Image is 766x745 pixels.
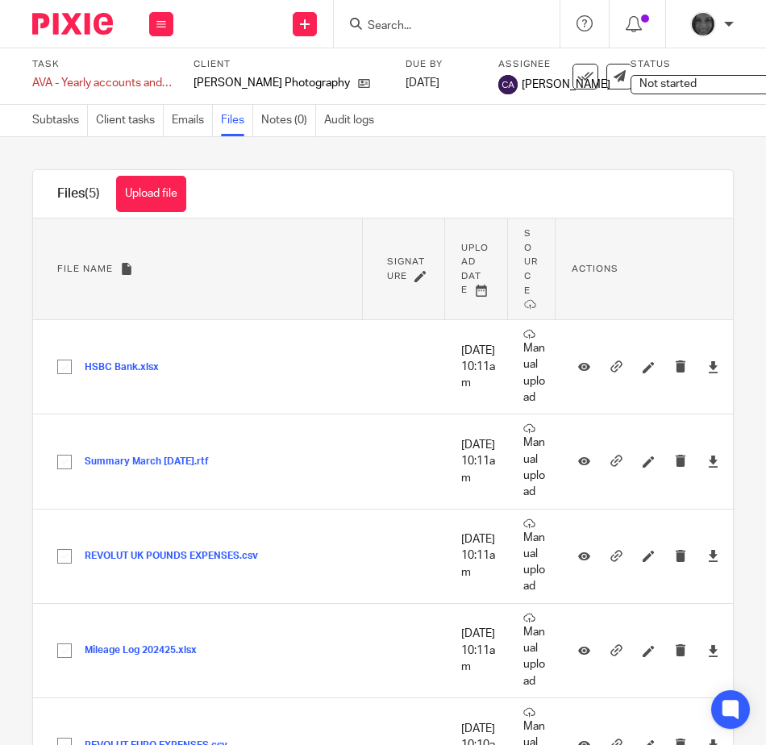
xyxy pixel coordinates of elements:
span: Source [524,229,538,294]
input: Select [49,447,80,477]
span: Signature [387,257,425,281]
a: Files [221,105,253,136]
p: [PERSON_NAME] Photography Ltd [194,75,350,91]
img: Pixie [32,13,113,35]
input: Select [49,352,80,382]
input: Search [366,19,511,34]
h1: Files [57,185,100,202]
img: Snapchat-1387757528.jpg [690,11,716,37]
a: Download [707,359,719,375]
p: [DATE] 10:11am [461,343,499,392]
a: Subtasks [32,105,88,136]
p: Manual upload [523,612,547,689]
a: Download [707,453,719,469]
span: File name [57,264,113,273]
span: Not started [639,78,697,89]
button: Mileage Log 202425.xlsx [85,645,209,656]
img: svg%3E [498,75,518,94]
span: Actions [572,264,618,273]
span: (5) [85,187,100,200]
label: Client [194,58,389,71]
input: Select [49,541,80,572]
button: HSBC Bank.xlsx [85,362,171,373]
p: Manual upload [523,422,547,500]
a: Download [707,547,719,564]
a: Emails [172,105,213,136]
p: [DATE] 10:11am [461,437,499,486]
p: Manual upload [523,328,547,406]
span: Upload date [461,243,489,295]
button: REVOLUT UK POUNDS EXPENSES.csv [85,551,270,562]
p: [DATE] 10:11am [461,531,499,581]
a: Download [707,643,719,659]
button: Summary March [DATE].rtf [85,456,221,468]
p: Manual upload [523,518,547,595]
div: AVA - Yearly accounts and tax return [32,75,173,91]
a: Notes (0) [261,105,316,136]
input: Select [49,635,80,666]
p: [DATE] 10:11am [461,626,499,675]
label: Assignee [498,58,610,71]
a: Client tasks [96,105,164,136]
span: [PERSON_NAME] [522,77,610,93]
button: Upload file [116,176,186,212]
label: Task [32,58,173,71]
span: [DATE] [406,77,439,89]
a: Audit logs [324,105,382,136]
label: Due by [406,58,478,71]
